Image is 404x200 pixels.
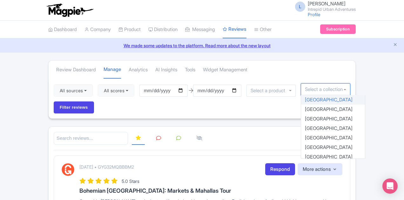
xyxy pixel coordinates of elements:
div: [GEOGRAPHIC_DATA] [301,143,365,152]
p: [DATE] • GYG32MQBBBM2 [79,164,134,170]
div: [GEOGRAPHIC_DATA] [301,95,365,105]
a: L [PERSON_NAME] Intrepid Urban Adventures [291,1,356,11]
a: AI Insights [155,61,177,79]
a: Product [118,21,141,38]
small: Intrepid Urban Adventures [308,7,356,11]
button: Close announcement [393,42,398,49]
div: [GEOGRAPHIC_DATA] [301,152,365,162]
a: We made some updates to the platform. Read more about the new layout [4,42,400,49]
a: Other [254,21,272,38]
a: Reviews [223,21,246,39]
input: Select a collection [305,87,346,92]
div: [GEOGRAPHIC_DATA] [301,114,365,124]
button: All scores [98,84,134,97]
a: Review Dashboard [56,61,96,79]
span: L [295,2,305,12]
a: Dashboard [48,21,77,38]
div: Open Intercom Messenger [382,178,398,194]
div: [GEOGRAPHIC_DATA] [301,124,365,133]
a: Analytics [129,61,148,79]
a: Tools [185,61,195,79]
button: More actions [298,163,342,176]
input: Select a product [251,88,289,94]
button: All sources [54,84,93,97]
input: Search reviews... [54,132,128,145]
div: [GEOGRAPHIC_DATA] [301,133,365,143]
img: GetYourGuide Logo [62,163,74,176]
a: Messaging [185,21,215,38]
a: Widget Management [203,61,247,79]
img: logo-ab69f6fb50320c5b225c76a69d11143b.png [45,3,94,17]
div: [GEOGRAPHIC_DATA] [301,105,365,114]
a: Profile [308,12,320,17]
a: Manage [104,61,121,79]
span: [PERSON_NAME] [308,1,346,7]
a: Subscription [320,24,356,34]
h3: Bohemian [GEOGRAPHIC_DATA]: Markets & Mahallas Tour [79,188,342,194]
a: Respond [265,163,295,176]
span: 5.0 Stars [122,178,139,184]
input: Filter reviews [54,101,94,113]
a: Distribution [148,21,178,38]
a: Company [84,21,111,38]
